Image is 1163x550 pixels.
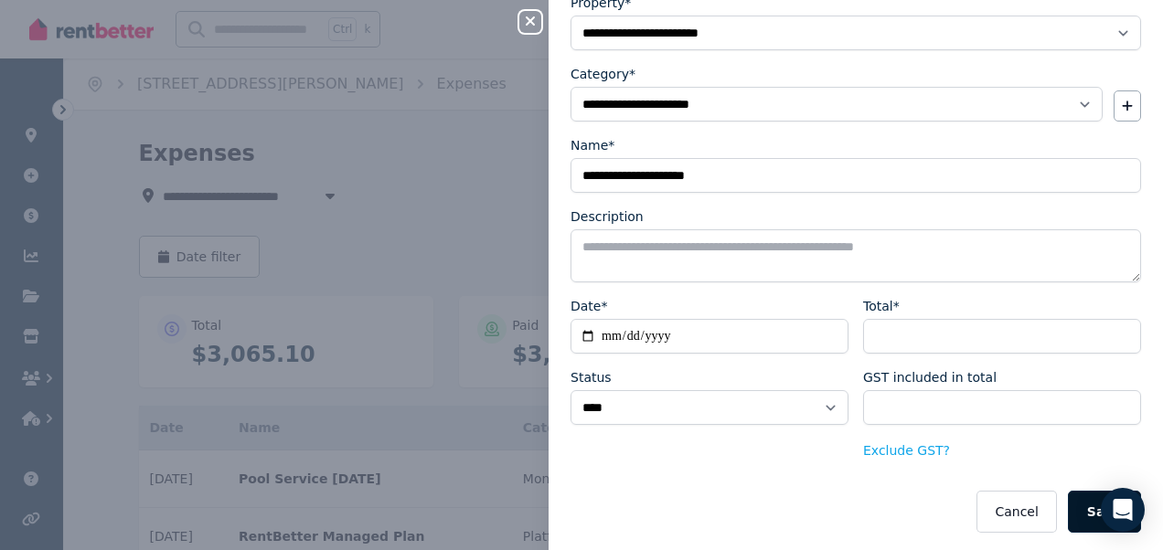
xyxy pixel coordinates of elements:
label: Status [571,368,612,386]
button: Exclude GST? [863,441,950,460]
div: Open Intercom Messenger [1101,488,1145,532]
button: Cancel [976,491,1056,533]
button: Save [1068,491,1141,533]
label: Date* [571,297,607,315]
label: GST included in total [863,368,997,386]
label: Total* [863,297,900,315]
label: Category* [571,65,635,83]
label: Description [571,207,644,226]
label: Name* [571,136,614,154]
